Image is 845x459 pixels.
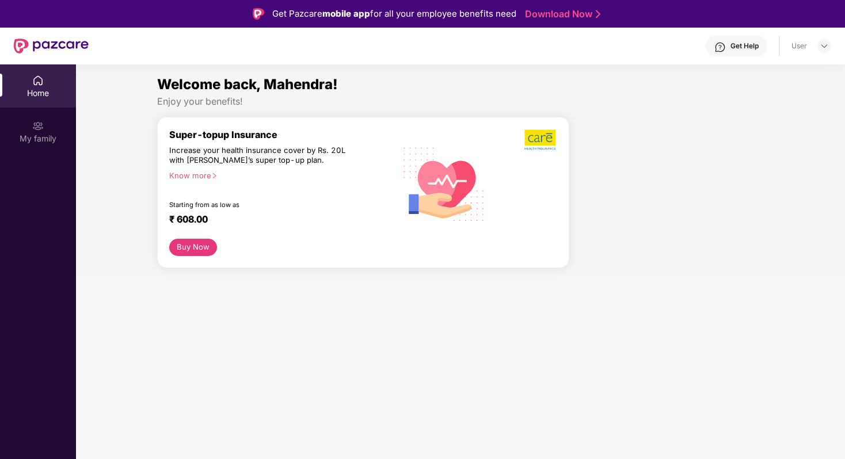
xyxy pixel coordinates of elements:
img: Stroke [596,8,600,20]
img: svg+xml;base64,PHN2ZyB4bWxucz0iaHR0cDovL3d3dy53My5vcmcvMjAwMC9zdmciIHhtbG5zOnhsaW5rPSJodHRwOi8vd3... [395,134,493,232]
div: Super-topup Insurance [169,129,395,140]
span: Welcome back, Mahendra! [157,76,338,93]
strong: mobile app [322,8,370,19]
div: Increase your health insurance cover by Rs. 20L with [PERSON_NAME]’s super top-up plan. [169,146,346,166]
span: right [211,173,218,179]
div: ₹ 608.00 [169,213,384,227]
a: Download Now [525,8,597,20]
button: Buy Now [169,239,217,256]
div: Enjoy your benefits! [157,95,764,108]
div: Get Help [730,41,759,51]
div: Starting from as low as [169,201,347,209]
div: Know more [169,171,389,179]
img: New Pazcare Logo [14,39,89,53]
img: Logo [253,8,264,20]
img: svg+xml;base64,PHN2ZyBpZD0iSG9tZSIgeG1sbnM9Imh0dHA6Ly93d3cudzMub3JnLzIwMDAvc3ZnIiB3aWR0aD0iMjAiIG... [32,75,44,86]
img: svg+xml;base64,PHN2ZyBpZD0iRHJvcGRvd24tMzJ4MzIiIHhtbG5zPSJodHRwOi8vd3d3LnczLm9yZy8yMDAwL3N2ZyIgd2... [820,41,829,51]
img: svg+xml;base64,PHN2ZyB3aWR0aD0iMjAiIGhlaWdodD0iMjAiIHZpZXdCb3g9IjAgMCAyMCAyMCIgZmlsbD0ibm9uZSIgeG... [32,120,44,132]
img: b5dec4f62d2307b9de63beb79f102df3.png [524,129,557,151]
div: Get Pazcare for all your employee benefits need [272,7,516,21]
div: User [791,41,807,51]
img: svg+xml;base64,PHN2ZyBpZD0iSGVscC0zMngzMiIgeG1sbnM9Imh0dHA6Ly93d3cudzMub3JnLzIwMDAvc3ZnIiB3aWR0aD... [714,41,726,53]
